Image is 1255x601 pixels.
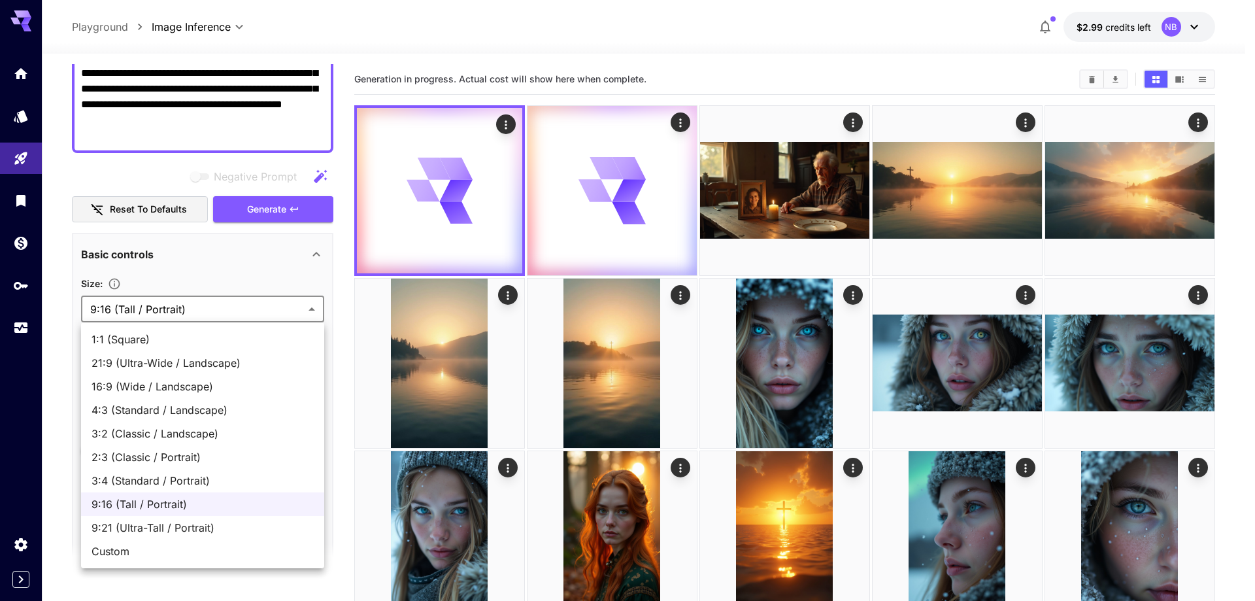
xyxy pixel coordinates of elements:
span: 3:4 (Standard / Portrait) [92,473,314,489]
span: Custom [92,543,314,559]
span: 16:9 (Wide / Landscape) [92,379,314,394]
span: 1:1 (Square) [92,332,314,347]
span: 4:3 (Standard / Landscape) [92,402,314,418]
span: 3:2 (Classic / Landscape) [92,426,314,441]
span: 21:9 (Ultra-Wide / Landscape) [92,355,314,371]
span: 9:16 (Tall / Portrait) [92,496,314,512]
span: 2:3 (Classic / Portrait) [92,449,314,465]
span: 9:21 (Ultra-Tall / Portrait) [92,520,314,536]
